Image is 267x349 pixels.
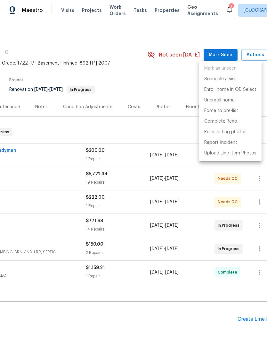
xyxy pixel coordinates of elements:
p: Upload Line Item Photos [204,150,256,157]
p: Reset listing photos [204,129,247,135]
p: Report Incident [204,139,237,146]
p: Enroll home in OD Select [204,86,256,93]
p: Unenroll home [204,97,235,104]
p: Schedule a visit [204,76,237,83]
p: Force to pre-list [204,108,238,114]
p: Complete Reno [204,118,237,125]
